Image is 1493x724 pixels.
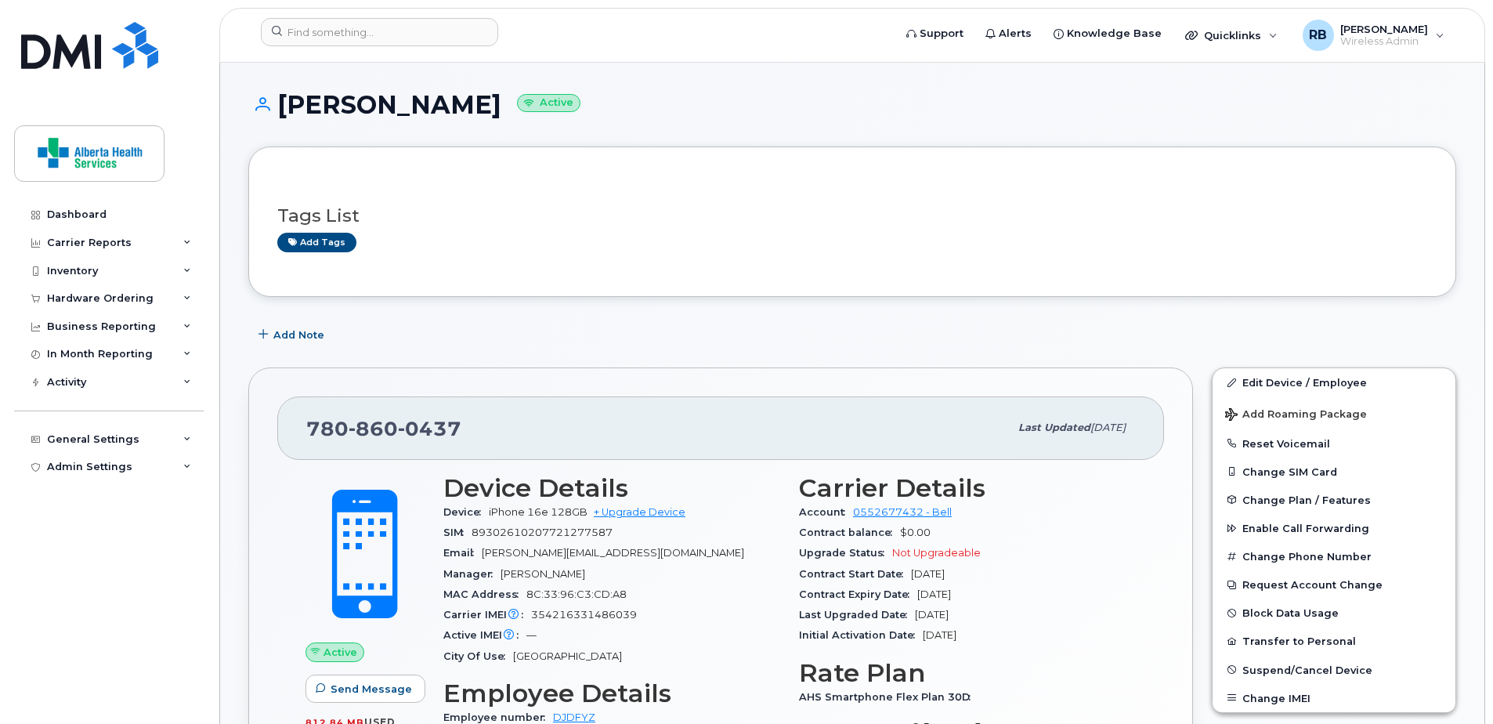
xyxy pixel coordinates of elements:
span: 354216331486039 [531,609,637,621]
h1: [PERSON_NAME] [248,91,1456,118]
h3: Employee Details [443,679,780,708]
span: Carrier IMEI [443,609,531,621]
span: Enable Call Forwarding [1242,523,1369,534]
span: Change Plan / Features [1242,494,1371,505]
span: Contract Expiry Date [799,588,917,600]
button: Block Data Usage [1213,599,1455,627]
span: 780 [306,417,461,440]
span: 8C:33:96:C3:CD:A8 [526,588,627,600]
span: AHS Smartphone Flex Plan 30D [799,691,978,703]
span: [DATE] [911,568,945,580]
span: [PERSON_NAME][EMAIL_ADDRESS][DOMAIN_NAME] [482,547,744,559]
button: Reset Voicemail [1213,429,1455,458]
h3: Carrier Details [799,474,1136,502]
span: SIM [443,527,472,538]
span: Manager [443,568,501,580]
span: Contract balance [799,527,900,538]
span: [DATE] [923,629,956,641]
span: 860 [349,417,398,440]
span: Last Upgraded Date [799,609,915,621]
button: Add Note [248,320,338,349]
a: DJDFYZ [553,711,595,723]
small: Active [517,94,580,112]
span: Add Note [273,328,324,342]
span: Not Upgradeable [892,547,981,559]
span: Send Message [331,682,412,697]
span: [DATE] [915,609,949,621]
span: 89302610207721277587 [472,527,613,538]
span: Upgrade Status [799,547,892,559]
span: MAC Address [443,588,526,600]
span: Account [799,506,853,518]
span: [DATE] [917,588,951,600]
h3: Rate Plan [799,659,1136,687]
span: Active [324,645,357,660]
span: [PERSON_NAME] [501,568,585,580]
span: [GEOGRAPHIC_DATA] [513,650,622,662]
a: Edit Device / Employee [1213,368,1455,396]
span: [DATE] [1090,422,1126,433]
span: Active IMEI [443,629,526,641]
span: Initial Activation Date [799,629,923,641]
button: Change IMEI [1213,684,1455,712]
button: Send Message [305,675,425,703]
a: + Upgrade Device [594,506,685,518]
button: Enable Call Forwarding [1213,514,1455,542]
span: iPhone 16e 128GB [489,506,587,518]
button: Change SIM Card [1213,458,1455,486]
button: Request Account Change [1213,570,1455,599]
button: Change Phone Number [1213,542,1455,570]
span: Suspend/Cancel Device [1242,664,1372,675]
span: Contract Start Date [799,568,911,580]
span: City Of Use [443,650,513,662]
button: Add Roaming Package [1213,397,1455,429]
span: Add Roaming Package [1225,408,1367,423]
span: Employee number [443,711,553,723]
h3: Tags List [277,206,1427,226]
button: Transfer to Personal [1213,627,1455,655]
a: 0552677432 - Bell [853,506,952,518]
h3: Device Details [443,474,780,502]
span: Device [443,506,489,518]
span: — [526,629,537,641]
button: Suspend/Cancel Device [1213,656,1455,684]
a: Add tags [277,233,356,252]
span: 0437 [398,417,461,440]
span: Last updated [1018,422,1090,433]
button: Change Plan / Features [1213,486,1455,514]
span: $0.00 [900,527,931,538]
span: Email [443,547,482,559]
